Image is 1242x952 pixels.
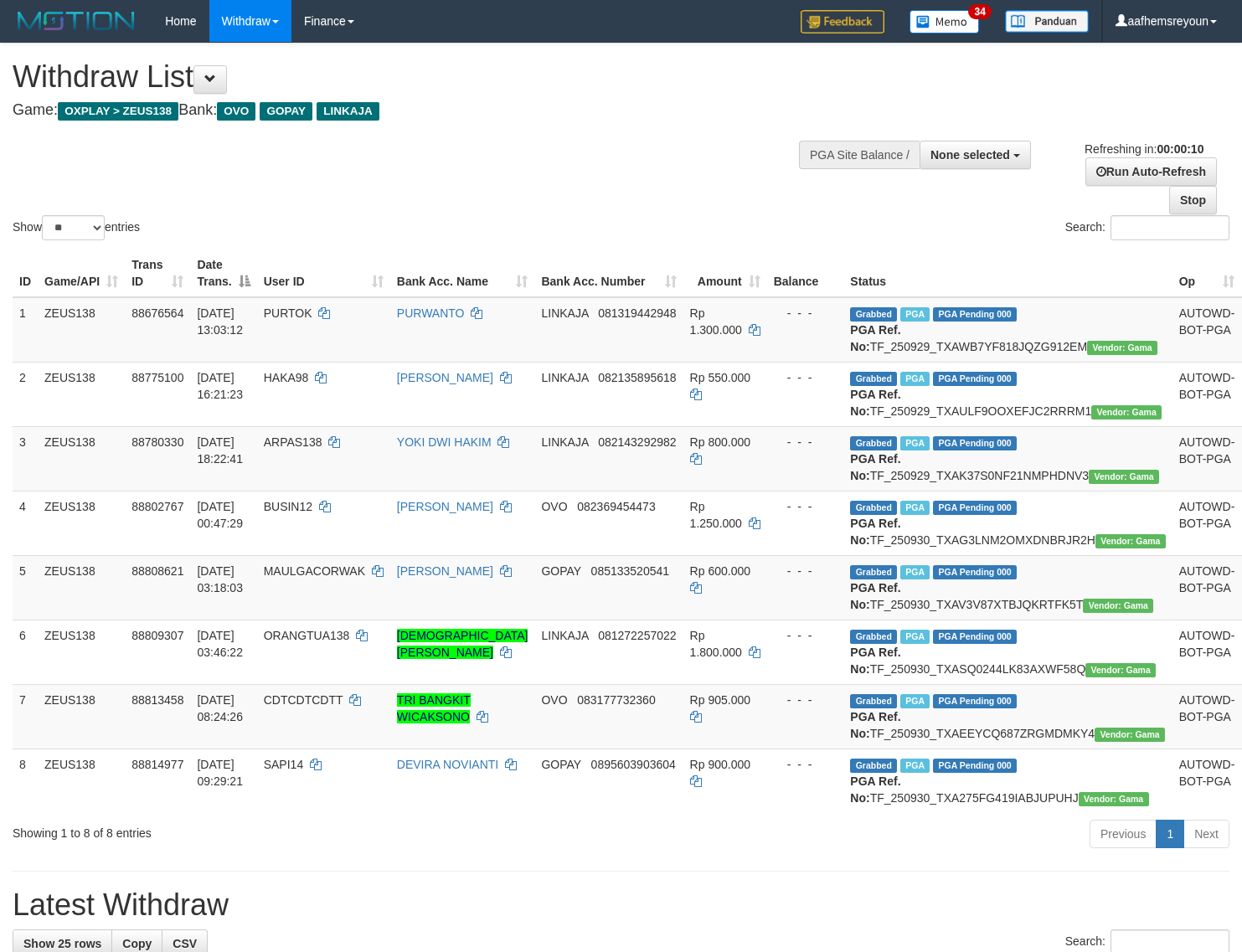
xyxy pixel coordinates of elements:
[774,756,837,773] div: - - -
[933,307,1017,322] span: PGA Pending
[173,937,197,950] span: CSV
[1085,142,1203,156] span: Refreshing in:
[197,435,243,466] span: [DATE] 18:22:41
[1156,820,1184,848] a: 1
[1089,470,1159,484] span: Vendor URL: https://trx31.1velocity.biz
[933,630,1017,644] span: PGA Pending
[264,693,343,707] span: CDTCDTCDTT
[1157,142,1203,156] strong: 00:00:10
[264,758,303,771] span: SAPI14
[264,435,322,449] span: ARPAS138
[1183,820,1229,848] a: Next
[933,436,1017,450] span: PGA Pending
[920,141,1031,169] button: None selected
[541,306,588,320] span: LINKAJA
[397,629,528,659] a: [DEMOGRAPHIC_DATA][PERSON_NAME]
[13,215,140,240] label: Show entries
[933,501,1017,515] span: PGA Pending
[843,362,1172,426] td: TF_250929_TXAULF9OOXEFJC2RRRM1
[850,646,900,676] b: PGA Ref. No:
[125,250,190,297] th: Trans ID: activate to sort column ascending
[1085,663,1156,677] span: Vendor URL: https://trx31.1velocity.biz
[397,500,493,513] a: [PERSON_NAME]
[1083,599,1153,613] span: Vendor URL: https://trx31.1velocity.biz
[850,388,900,418] b: PGA Ref. No:
[317,102,379,121] span: LINKAJA
[131,758,183,771] span: 88814977
[850,436,897,450] span: Grabbed
[774,563,837,579] div: - - -
[850,501,897,515] span: Grabbed
[850,372,897,386] span: Grabbed
[690,758,750,771] span: Rp 900.000
[131,306,183,320] span: 88676564
[38,250,125,297] th: Game/API: activate to sort column ascending
[690,500,742,530] span: Rp 1.250.000
[1079,792,1149,806] span: Vendor URL: https://trx31.1velocity.biz
[1091,405,1162,419] span: Vendor URL: https://trx31.1velocity.biz
[23,937,101,950] span: Show 25 rows
[534,250,683,297] th: Bank Acc. Number: activate to sort column ascending
[900,501,930,515] span: Marked by aafsreyleap
[933,372,1017,386] span: PGA Pending
[264,306,312,320] span: PURTOK
[843,250,1172,297] th: Status
[122,937,152,950] span: Copy
[933,565,1017,579] span: PGA Pending
[13,491,38,555] td: 4
[598,306,676,320] span: Copy 081319442948 to clipboard
[58,102,178,121] span: OXPLAY > ZEUS138
[850,581,900,611] b: PGA Ref. No:
[541,435,588,449] span: LINKAJA
[690,306,742,337] span: Rp 1.300.000
[541,629,588,642] span: LINKAJA
[13,102,812,119] h4: Game: Bank:
[38,684,125,749] td: ZEUS138
[13,60,812,94] h1: Withdraw List
[197,629,243,659] span: [DATE] 03:46:22
[1172,620,1242,684] td: AUTOWD-BOT-PGA
[767,250,844,297] th: Balance
[13,620,38,684] td: 6
[264,564,365,578] span: MAULGACORWAK
[910,10,980,33] img: Button%20Memo.svg
[1065,215,1229,240] label: Search:
[850,517,900,547] b: PGA Ref. No:
[843,491,1172,555] td: TF_250930_TXAG3LNM2OMXDNBRJR2H
[933,759,1017,773] span: PGA Pending
[577,500,655,513] span: Copy 082369454473 to clipboard
[131,564,183,578] span: 88808621
[1172,684,1242,749] td: AUTOWD-BOT-PGA
[591,758,676,771] span: Copy 0895603903604 to clipboard
[774,434,837,450] div: - - -
[843,297,1172,363] td: TF_250929_TXAWB7YF818JQZG912EM
[541,564,580,578] span: GOPAY
[13,362,38,426] td: 2
[683,250,767,297] th: Amount: activate to sort column ascending
[38,620,125,684] td: ZEUS138
[900,565,930,579] span: Marked by aafsreyleap
[541,758,580,771] span: GOPAY
[1172,555,1242,620] td: AUTOWD-BOT-PGA
[131,693,183,707] span: 88813458
[197,500,243,530] span: [DATE] 00:47:29
[13,749,38,813] td: 8
[690,435,750,449] span: Rp 800.000
[1095,728,1165,742] span: Vendor URL: https://trx31.1velocity.biz
[577,693,655,707] span: Copy 083177732360 to clipboard
[397,306,465,320] a: PURWANTO
[850,323,900,353] b: PGA Ref. No:
[197,306,243,337] span: [DATE] 13:03:12
[38,426,125,491] td: ZEUS138
[260,102,312,121] span: GOPAY
[850,694,897,708] span: Grabbed
[843,749,1172,813] td: TF_250930_TXA275FG419IABJUPUHJ
[843,555,1172,620] td: TF_250930_TXAV3V87XTBJQKRTFK5T
[900,307,930,322] span: Marked by aafnoeunsreypich
[131,371,183,384] span: 88775100
[541,500,567,513] span: OVO
[774,498,837,515] div: - - -
[38,297,125,363] td: ZEUS138
[843,620,1172,684] td: TF_250930_TXASQ0244LK83AXWF58Q
[38,362,125,426] td: ZEUS138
